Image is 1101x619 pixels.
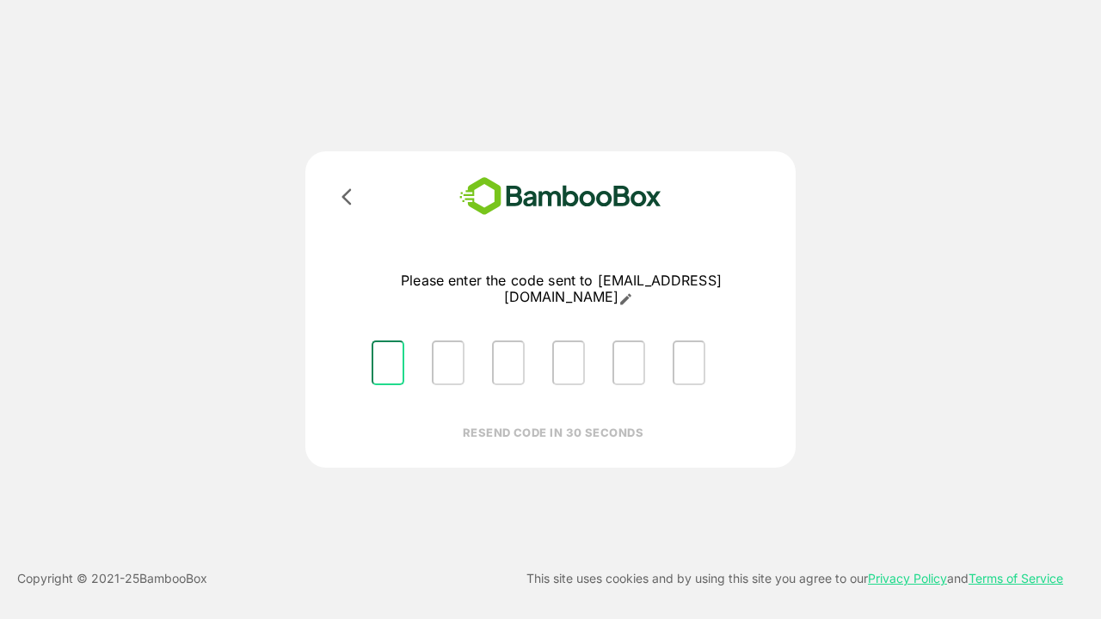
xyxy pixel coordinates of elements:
input: Please enter OTP character 5 [612,340,645,385]
input: Please enter OTP character 1 [372,340,404,385]
input: Please enter OTP character 6 [673,340,705,385]
p: Please enter the code sent to [EMAIL_ADDRESS][DOMAIN_NAME] [358,273,765,306]
img: bamboobox [434,172,686,221]
a: Privacy Policy [868,571,947,585]
input: Please enter OTP character 3 [492,340,525,385]
p: Copyright © 2021- 25 BambooBox [17,568,207,589]
input: Please enter OTP character 4 [552,340,585,385]
a: Terms of Service [969,571,1063,585]
input: Please enter OTP character 2 [432,340,464,385]
p: This site uses cookies and by using this site you agree to our and [526,568,1063,589]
